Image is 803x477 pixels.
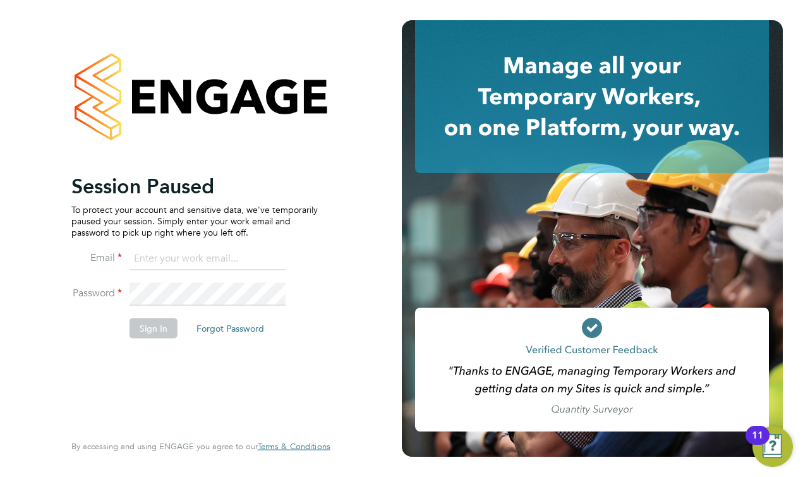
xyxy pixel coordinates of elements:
[130,248,286,270] input: Enter your work email...
[130,318,178,338] button: Sign In
[258,442,330,452] a: Terms & Conditions
[752,426,793,467] button: Open Resource Center, 11 new notifications
[71,251,122,264] label: Email
[186,318,274,338] button: Forgot Password
[71,441,330,452] span: By accessing and using ENGAGE you agree to our
[71,203,318,238] p: To protect your account and sensitive data, we've temporarily paused your session. Simply enter y...
[752,435,763,452] div: 11
[71,173,318,198] h2: Session Paused
[258,441,330,452] span: Terms & Conditions
[71,286,122,299] label: Password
